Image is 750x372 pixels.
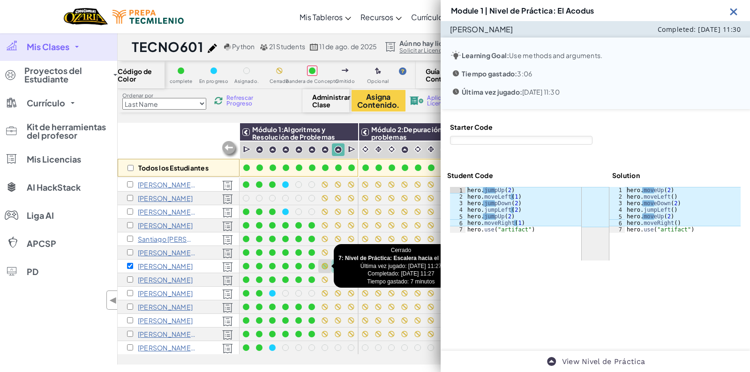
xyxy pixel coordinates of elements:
p: Sara Ortega G [138,276,193,283]
p: Santiago Granados C [138,235,196,243]
img: Licensed [222,235,233,245]
span: Refrescar Progreso [226,95,255,106]
div: 5 [450,213,465,220]
p: Lian Olivares A [138,208,196,216]
img: IconCutscene.svg [243,145,252,154]
img: IconInteractive.svg [427,145,435,154]
div: 2 [450,193,465,200]
img: Licensed [222,194,233,204]
p: Iker Rojas J [138,303,193,311]
span: 11 de ago. de 2025 [319,42,377,51]
img: IconOptionalLevel.svg [375,67,381,75]
h4: Solution [612,171,640,179]
a: View Nivel de Práctica [562,356,645,367]
div: 7 [450,226,465,233]
img: IconPracticeLevel.svg [308,146,316,154]
span: Aún no hay licencias [399,39,465,47]
a: Solicitar Licencias [399,47,465,54]
img: IconPracticeLevel.svg [321,146,329,154]
p: [PERSON_NAME] [450,25,513,34]
span: Cerrado [270,79,289,84]
div: 6 [609,220,625,226]
span: En progreso [199,79,228,84]
img: IconHint.svg [399,67,406,75]
img: IconPracticeLevel.svg [255,146,263,154]
img: Tecmilenio logo [112,10,184,24]
p: Leonardo Salazar N [138,330,196,338]
img: Icon_Exit.svg [728,6,740,17]
p: Aldo Rafael A [138,194,193,202]
span: Aplicar Licencias [427,95,453,106]
span: Mis Tableros [300,12,343,22]
img: Licensed [222,221,233,231]
div: 1 [609,187,625,193]
img: Licensed [222,275,233,286]
h1: TECNO601 [132,38,203,56]
span: Bandera de Concepto [285,79,338,84]
a: Ozaria by CodeCombat logo [64,7,107,26]
img: IconPracticeLevel.svg [440,146,448,154]
img: IconPracticeLevel.svg [401,146,409,154]
span: Guía de Contenido [426,67,453,82]
h4: Starter Code [450,123,592,131]
a: Recursos [356,4,406,30]
img: Licensed [222,343,233,354]
a: Mis Tableros [295,4,356,30]
img: IconPracticeLevel.svg [546,356,557,367]
div: 6 [450,220,465,226]
img: Licensed [222,180,233,191]
label: Ordenar por [122,92,206,99]
img: IconSkippedLevel.svg [342,68,349,72]
span: Opcional [367,79,389,84]
p: Use methods and arguments. [462,52,602,59]
p: Todos los Estudiantes [138,164,209,171]
div: 3 [450,200,465,207]
p: Sofia castillo santamaria a [138,181,196,188]
img: IconInteractive.svg [374,145,383,154]
img: Icon_TimeSpent.svg [450,67,462,79]
span: Currículo [411,12,443,22]
p: 3:06 [462,70,532,77]
div: 4 [450,207,465,213]
div: 3 [609,200,625,207]
img: IconPracticeLevel.svg [295,146,303,154]
div: 4 [609,207,625,213]
span: Administrar Clase [312,93,340,108]
div: Cerrado Última vez jugado: [DATE] 11:27 Completado: [DATE] 11:27 Tiempo gastado: 7 minutos [334,244,468,288]
p: Yahel G [138,290,193,297]
div: 2 [609,193,625,200]
span: Asignado. [234,79,259,84]
p: Pablo Gomez M [138,317,193,324]
b: Learning Goal: [462,51,509,60]
img: IconCinematic.svg [413,145,422,154]
img: IconLicenseApply.svg [410,97,424,105]
span: Módulo 2:Depuración y solución de problemas [371,125,486,141]
div: 1 [450,187,465,193]
img: Licensed [222,289,233,299]
img: IconCinematic.svg [387,145,396,154]
img: IconCinematic.svg [361,145,370,154]
p: Gillian Baca G [138,249,196,256]
span: Completed: [DATE] 11:30 [658,25,741,34]
span: Python [232,42,255,51]
img: Arrow_Left_Inactive.png [221,140,240,159]
a: Currículo [406,4,456,30]
img: IconPracticeLevel.svg [269,146,277,154]
p: María José Olea G [138,262,193,270]
span: Liga AI [27,211,54,220]
img: calendar.svg [310,44,318,51]
p: Nicolás C [138,222,193,229]
img: IconLearningGoal.svg [450,49,462,61]
img: MultipleUsers.png [260,44,268,51]
img: Licensed [222,303,233,313]
img: IconPracticeLevel.svg [282,146,290,154]
span: Omitido [335,79,355,84]
span: Mis Licencias [27,155,81,164]
h3: Module 1 | Nivel de Práctica: El Acodus [451,7,594,15]
img: Home [64,7,107,26]
img: python.png [224,44,231,51]
span: Recursos [360,12,393,22]
span: Código de Color [118,67,165,82]
span: complete [170,79,193,84]
img: IconReload.svg [214,97,223,105]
